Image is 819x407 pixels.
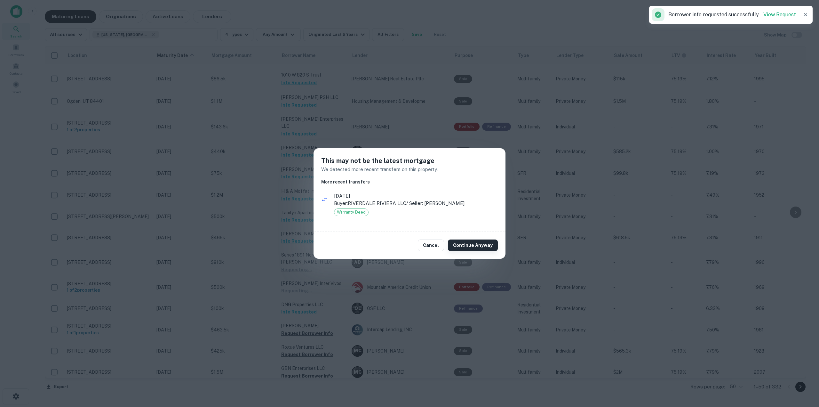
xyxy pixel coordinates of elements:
span: Warranty Deed [334,209,368,216]
button: Cancel [418,240,444,251]
button: Continue Anyway [448,240,498,251]
p: Buyer: RIVERDALE RIVIERA LLC / Seller: [PERSON_NAME] [334,199,498,207]
span: [DATE] [334,192,498,200]
p: We detected more recent transfers on this property. [321,166,498,173]
h6: More recent transfers [321,178,498,185]
p: Borrower info requested successfully. [668,11,796,19]
div: Warranty Deed [334,208,369,216]
a: View Request [763,12,796,18]
h5: This may not be the latest mortgage [321,156,498,166]
iframe: Chat Widget [787,356,819,387]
